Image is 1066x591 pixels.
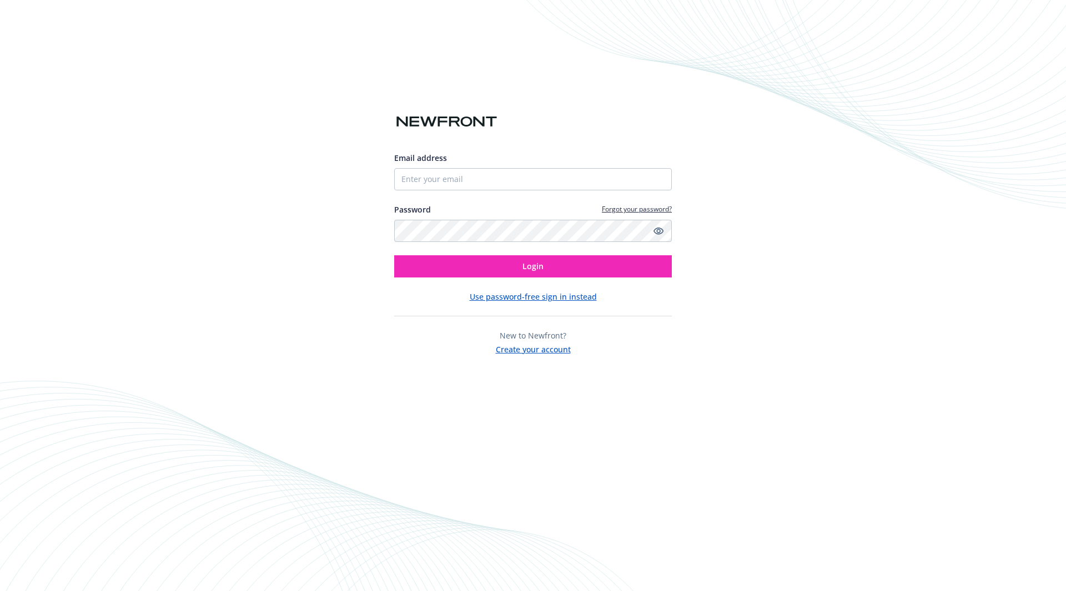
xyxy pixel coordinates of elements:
[602,204,672,214] a: Forgot your password?
[394,112,499,132] img: Newfront logo
[652,224,665,238] a: Show password
[394,168,672,190] input: Enter your email
[500,330,566,341] span: New to Newfront?
[394,220,672,242] input: Enter your password
[394,153,447,163] span: Email address
[496,341,571,355] button: Create your account
[470,291,597,302] button: Use password-free sign in instead
[394,204,431,215] label: Password
[394,255,672,277] button: Login
[522,261,544,271] span: Login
